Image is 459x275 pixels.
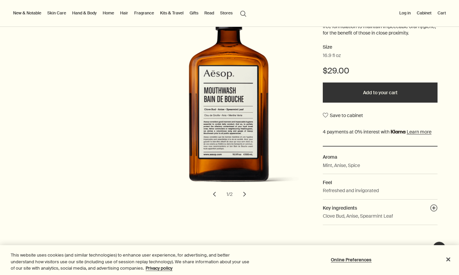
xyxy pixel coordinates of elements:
a: Fragrance [133,9,155,17]
div: This website uses cookies (and similar technologies) to enhance user experience, for advertising,... [11,252,252,272]
a: Skin Care [46,9,67,17]
h2: Size [323,43,438,51]
p: Refreshed and invigorated [323,187,379,194]
button: Log in [398,9,412,17]
a: Hair [119,9,130,17]
a: Cabinet [415,9,433,17]
button: Save to cabinet [323,109,363,121]
h2: Feel [323,179,438,186]
button: Open search [237,7,249,19]
button: New & Notable [12,9,43,17]
span: Key ingredients [323,205,357,211]
a: Kits & Travel [159,9,185,17]
a: Read [203,9,215,17]
button: Online Preferences, Opens the preference center dialog [330,253,372,266]
span: $29.00 [323,65,349,76]
button: Add to your cart - $29.00 [323,82,438,103]
a: More information about your privacy, opens in a new tab [146,265,172,271]
a: Gifts [188,9,200,17]
button: Close [441,252,456,267]
button: Stores [219,9,234,17]
a: Hand & Body [71,9,98,17]
button: Cart [436,9,447,17]
button: Key ingredients [430,204,438,214]
img: Back of Mouthwash in amber glass bottle [157,10,305,193]
div: Mouthwash [153,10,306,202]
p: Mint, Anise, Spice [323,162,360,169]
button: previous slide [207,187,222,202]
h2: Aroma [323,153,438,161]
a: Home [101,9,115,17]
button: next slide [237,187,252,202]
p: Clove Bud, Anise, Spearmint Leaf [323,212,393,220]
button: Live Assistance [432,241,446,255]
span: 16.9 fl oz [323,52,341,59]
